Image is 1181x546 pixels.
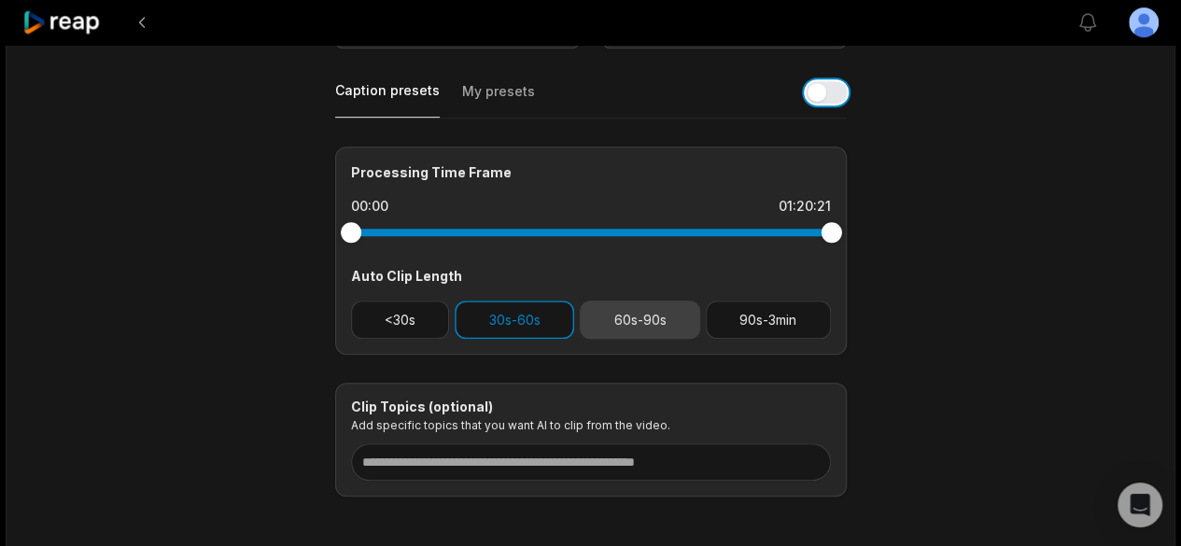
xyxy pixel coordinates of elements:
[351,266,831,286] div: Auto Clip Length
[351,301,450,339] button: <30s
[351,399,831,415] div: Clip Topics (optional)
[351,418,831,432] p: Add specific topics that you want AI to clip from the video.
[1118,483,1162,527] div: Open Intercom Messenger
[351,197,388,216] div: 00:00
[351,162,831,182] div: Processing Time Frame
[335,81,440,118] button: Caption presets
[580,301,700,339] button: 60s-90s
[779,197,831,216] div: 01:20:21
[706,301,831,339] button: 90s-3min
[455,301,574,339] button: 30s-60s
[462,82,535,118] button: My presets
